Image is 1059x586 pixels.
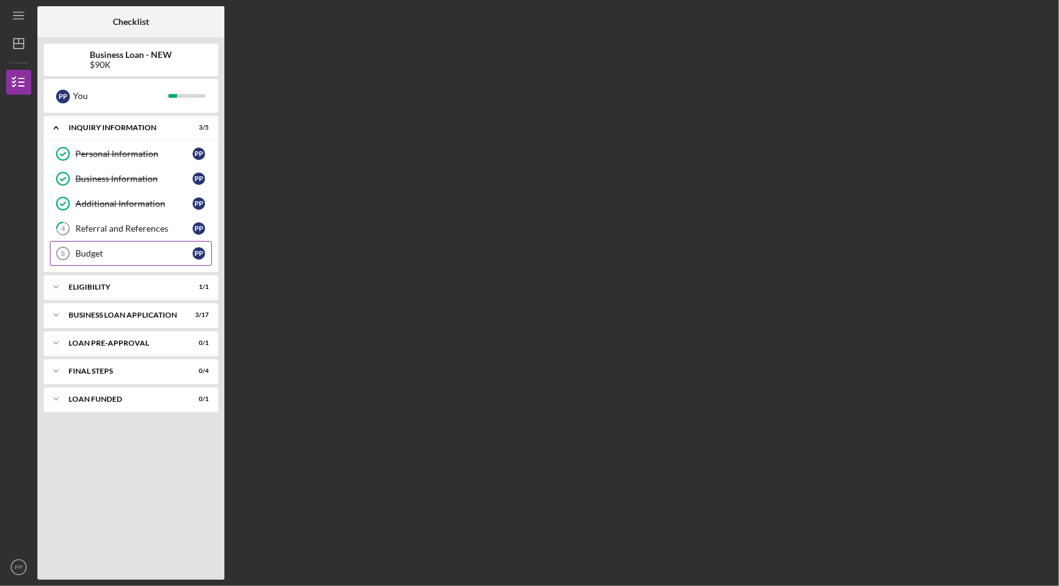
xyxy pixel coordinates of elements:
[69,339,178,347] div: LOAN PRE-APPROVAL
[69,395,178,403] div: LOAN FUNDED
[69,311,178,319] div: BUSINESS LOAN APPLICATION
[75,174,193,184] div: Business Information
[75,149,193,159] div: Personal Information
[186,311,209,319] div: 3 / 17
[193,222,205,235] div: P P
[113,17,149,27] b: Checklist
[75,224,193,234] div: Referral and References
[69,124,178,131] div: INQUIRY INFORMATION
[90,50,172,60] b: Business Loan - NEW
[50,216,212,241] a: 4Referral and ReferencesPP
[186,283,209,291] div: 1 / 1
[69,367,178,375] div: FINAL STEPS
[193,172,205,185] div: P P
[193,148,205,160] div: P P
[69,283,178,291] div: ELIGIBILITY
[193,197,205,210] div: P P
[73,85,168,106] div: You
[193,247,205,260] div: P P
[50,141,212,166] a: Personal InformationPP
[61,250,65,257] tspan: 5
[6,555,31,580] button: PP
[90,60,172,70] div: $90K
[186,339,209,347] div: 0 / 1
[186,367,209,375] div: 0 / 4
[186,124,209,131] div: 3 / 5
[50,166,212,191] a: Business InformationPP
[61,225,65,233] tspan: 4
[75,248,193,258] div: Budget
[15,564,23,571] text: PP
[50,241,212,266] a: 5BudgetPP
[50,191,212,216] a: Additional InformationPP
[75,199,193,209] div: Additional Information
[186,395,209,403] div: 0 / 1
[56,90,70,103] div: P P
